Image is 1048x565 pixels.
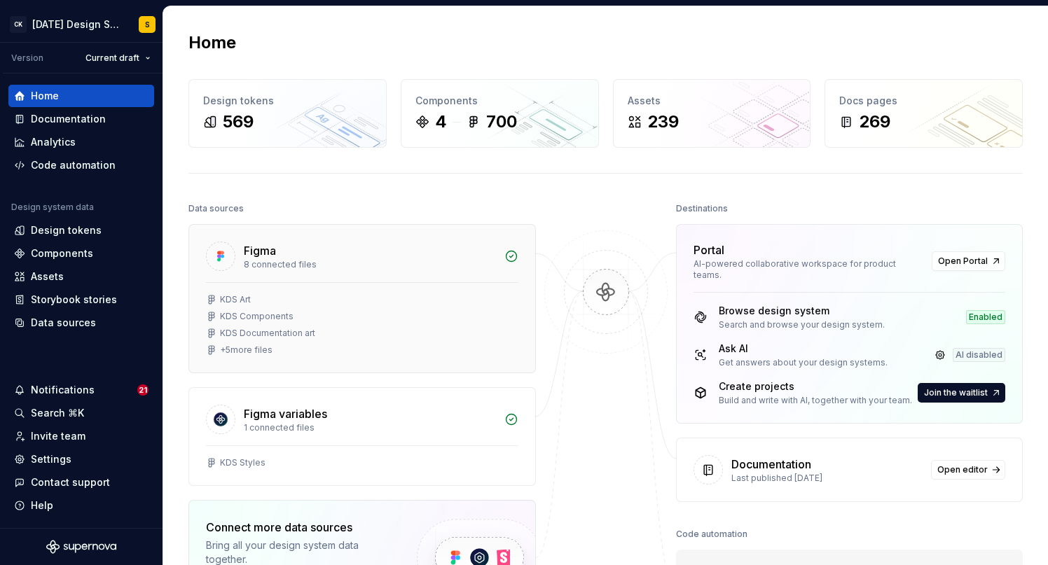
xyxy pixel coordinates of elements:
[85,53,139,64] span: Current draft
[8,379,154,401] button: Notifications21
[932,251,1005,271] a: Open Portal
[918,383,1005,403] button: Join the waitlist
[31,452,71,466] div: Settings
[31,293,117,307] div: Storybook stories
[486,111,517,133] div: 700
[31,89,59,103] div: Home
[931,460,1005,480] a: Open editor
[11,53,43,64] div: Version
[966,310,1005,324] div: Enabled
[613,79,811,148] a: Assets239
[223,111,254,133] div: 569
[46,540,116,554] svg: Supernova Logo
[731,456,811,473] div: Documentation
[719,342,888,356] div: Ask AI
[79,48,157,68] button: Current draft
[31,112,106,126] div: Documentation
[924,387,988,398] span: Join the waitlist
[10,16,27,33] div: CK
[415,94,584,108] div: Components
[220,328,315,339] div: KDS Documentation art
[839,94,1008,108] div: Docs pages
[31,475,110,489] div: Contact support
[825,79,1023,148] a: Docs pages269
[8,108,154,130] a: Documentation
[31,223,102,237] div: Design tokens
[31,158,116,172] div: Code automation
[188,224,536,373] a: Figma8 connected filesKDS ArtKDS ComponentsKDS Documentation art+5more files
[137,384,149,396] span: 21
[8,265,154,288] a: Assets
[188,199,244,218] div: Data sources
[719,379,912,393] div: Create projects
[188,79,387,148] a: Design tokens569
[694,258,924,281] div: AI-powered collaborative workspace for product teams.
[8,425,154,447] a: Invite team
[8,402,154,424] button: Search ⌘K
[31,316,96,330] div: Data sources
[694,242,724,258] div: Portal
[220,311,294,322] div: KDS Components
[203,94,372,108] div: Design tokens
[8,448,154,470] a: Settings
[937,464,988,475] span: Open editor
[8,288,154,311] a: Storybook stories
[32,18,122,32] div: [DATE] Design System
[435,111,447,133] div: 4
[31,429,85,443] div: Invite team
[628,94,797,108] div: Assets
[220,294,251,305] div: KDS Art
[8,312,154,334] a: Data sources
[719,319,885,330] div: Search and browse your design system.
[31,270,64,284] div: Assets
[244,242,276,259] div: Figma
[188,387,536,486] a: Figma variables1 connected filesKDS Styles
[8,154,154,176] a: Code automation
[719,395,912,406] div: Build and write with AI, together with your team.
[401,79,599,148] a: Components4700
[244,422,496,433] div: 1 connected files
[953,348,1005,362] div: AI disabled
[8,471,154,494] button: Contact support
[859,111,890,133] div: 269
[676,524,747,544] div: Code automation
[731,473,923,484] div: Last published [DATE]
[719,357,888,368] div: Get answers about your design systems.
[938,256,988,267] span: Open Portal
[11,202,94,213] div: Design system data
[647,111,679,133] div: 239
[220,344,273,356] div: + 5 more files
[8,494,154,517] button: Help
[244,405,327,422] div: Figma variables
[188,32,236,54] h2: Home
[31,406,84,420] div: Search ⌘K
[244,259,496,270] div: 8 connected files
[8,85,154,107] a: Home
[676,199,728,218] div: Destinations
[8,131,154,153] a: Analytics
[31,246,93,260] div: Components
[31,135,76,149] div: Analytics
[220,457,266,468] div: KDS Styles
[31,383,95,397] div: Notifications
[206,519,393,536] div: Connect more data sources
[8,219,154,242] a: Design tokens
[719,304,885,318] div: Browse design system
[145,19,150,30] div: S
[8,242,154,265] a: Components
[3,9,160,39] button: CK[DATE] Design SystemS
[31,498,53,512] div: Help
